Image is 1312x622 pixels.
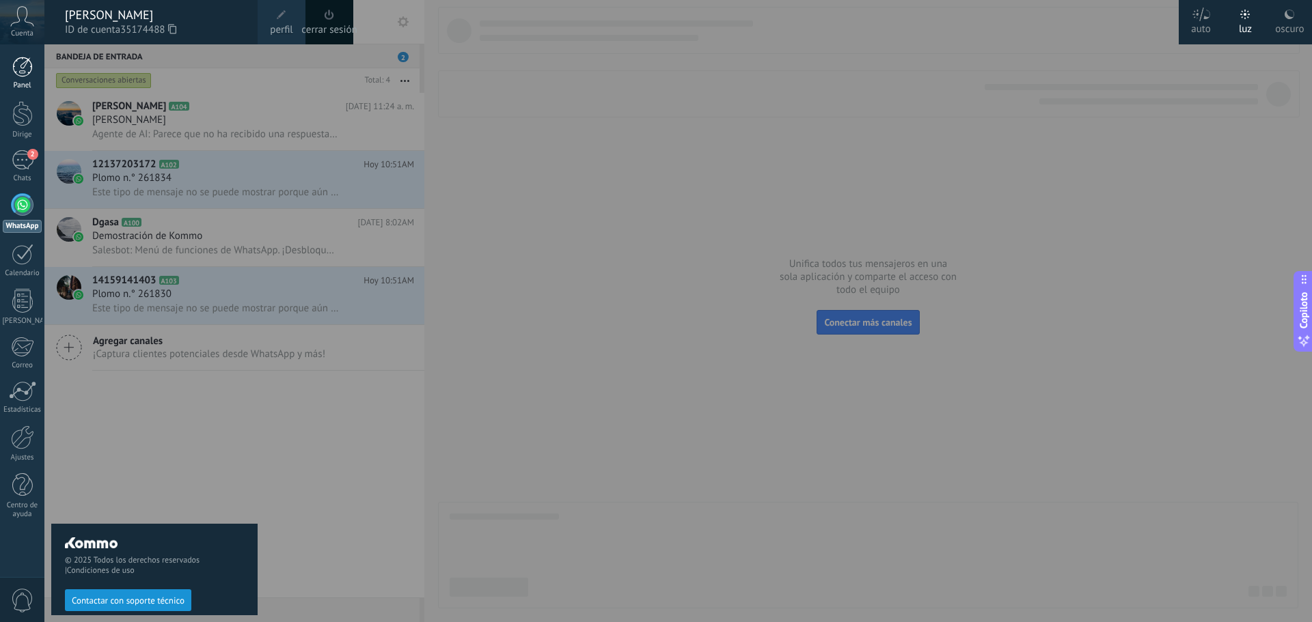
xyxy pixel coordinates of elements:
font: Centro de ayuda [7,500,38,519]
font: perfil [270,23,292,36]
font: Calendario [5,268,39,278]
font: oscuro [1275,23,1304,36]
font: Chats [13,173,31,183]
font: cerrar sesión [301,23,357,36]
font: auto [1191,23,1211,36]
a: Contactar con soporte técnico [65,595,191,605]
font: luz [1239,23,1252,36]
font: [PERSON_NAME] [65,7,153,23]
font: Ajustes [11,453,34,462]
font: Copiloto [1297,292,1310,328]
font: Correo [12,361,33,370]
font: ID de cuenta [65,23,120,36]
font: Contactar con soporte técnico [72,595,184,606]
font: Cuenta [11,29,33,38]
font: Panel [13,81,31,90]
a: Condiciones de uso [67,565,135,576]
a: cerrar sesión [301,23,357,38]
font: Estadísticas [3,405,41,414]
button: Contactar con soporte técnico [65,589,191,611]
font: 2 [31,150,35,158]
font: 35174488 [120,23,165,36]
font: [PERSON_NAME] [3,316,57,326]
font: WhatsApp [6,221,39,231]
font: © 2025 Todos los derechos reservados | [65,555,200,576]
font: Dirige [12,130,31,139]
